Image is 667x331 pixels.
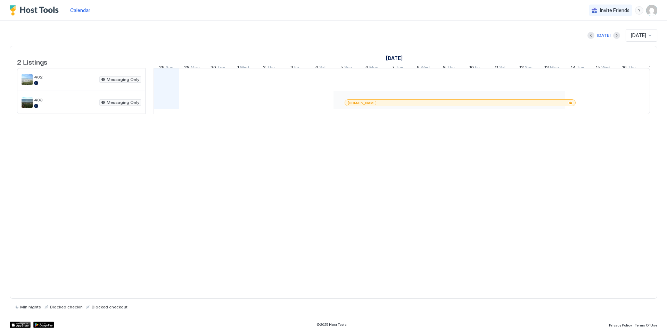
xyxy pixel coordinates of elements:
span: 17 [649,65,654,72]
span: 11 [495,65,498,72]
span: 402 [34,74,97,80]
span: Invite Friends [600,7,629,14]
span: Calendar [70,7,90,13]
span: Wed [421,65,430,72]
a: October 13, 2025 [543,63,561,73]
span: Wed [601,65,610,72]
span: 10 [469,65,474,72]
span: Sun [344,65,352,72]
span: Thu [447,65,455,72]
span: Tue [577,65,584,72]
a: October 6, 2025 [364,63,380,73]
span: Sun [166,65,173,72]
a: September 29, 2025 [182,63,201,73]
span: Sat [319,65,326,72]
span: 4 [315,65,318,72]
a: Calendar [70,7,90,14]
a: September 28, 2025 [157,63,175,73]
span: Sat [499,65,506,72]
a: October 2, 2025 [261,63,277,73]
span: [DOMAIN_NAME] [348,101,377,105]
a: October 1, 2025 [236,63,251,73]
span: Tue [217,65,225,72]
span: 16 [622,65,627,72]
a: October 8, 2025 [415,63,431,73]
span: 14 [571,65,576,72]
span: 12 [519,65,524,72]
span: 13 [544,65,549,72]
span: 6 [365,65,368,72]
span: 3 [290,65,293,72]
span: 30 [211,65,216,72]
a: October 1, 2025 [384,53,404,63]
button: Next month [613,32,620,39]
span: [DATE] [631,32,646,39]
a: October 17, 2025 [648,63,661,73]
span: Blocked checkout [92,304,127,309]
a: Privacy Policy [609,321,632,328]
span: Thu [628,65,636,72]
button: [DATE] [596,31,612,40]
span: 5 [340,65,343,72]
a: October 11, 2025 [493,63,508,73]
a: September 30, 2025 [209,63,227,73]
a: October 5, 2025 [339,63,354,73]
div: listing image [22,74,33,85]
span: Mon [550,65,559,72]
span: 8 [417,65,420,72]
a: Host Tools Logo [10,5,62,16]
a: October 3, 2025 [289,63,301,73]
span: Thu [267,65,275,72]
span: 403 [34,97,97,102]
a: October 7, 2025 [390,63,405,73]
span: 1 [237,65,239,72]
button: Previous month [587,32,594,39]
span: 2 [263,65,266,72]
span: Blocked checkin [50,304,83,309]
a: October 4, 2025 [313,63,328,73]
span: Mon [369,65,378,72]
a: October 12, 2025 [518,63,534,73]
span: Wed [240,65,249,72]
span: Mon [191,65,200,72]
a: October 16, 2025 [620,63,637,73]
span: © 2025 Host Tools [316,322,347,327]
span: Fri [475,65,480,72]
div: listing image [22,97,33,108]
span: Privacy Policy [609,323,632,327]
a: Google Play Store [33,322,54,328]
span: 2 Listings [17,56,47,67]
span: Tue [396,65,403,72]
span: Sun [525,65,533,72]
span: Fri [294,65,299,72]
span: 28 [159,65,165,72]
span: 9 [443,65,446,72]
span: Min nights [20,304,41,309]
a: October 14, 2025 [569,63,586,73]
a: App Store [10,322,31,328]
a: October 10, 2025 [468,63,481,73]
div: menu [635,6,643,15]
div: User profile [646,5,657,16]
div: [DATE] [597,32,611,39]
a: Terms Of Use [635,321,657,328]
a: October 15, 2025 [594,63,612,73]
span: 29 [184,65,190,72]
a: October 9, 2025 [441,63,456,73]
span: 7 [392,65,395,72]
span: 15 [596,65,600,72]
span: Terms Of Use [635,323,657,327]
